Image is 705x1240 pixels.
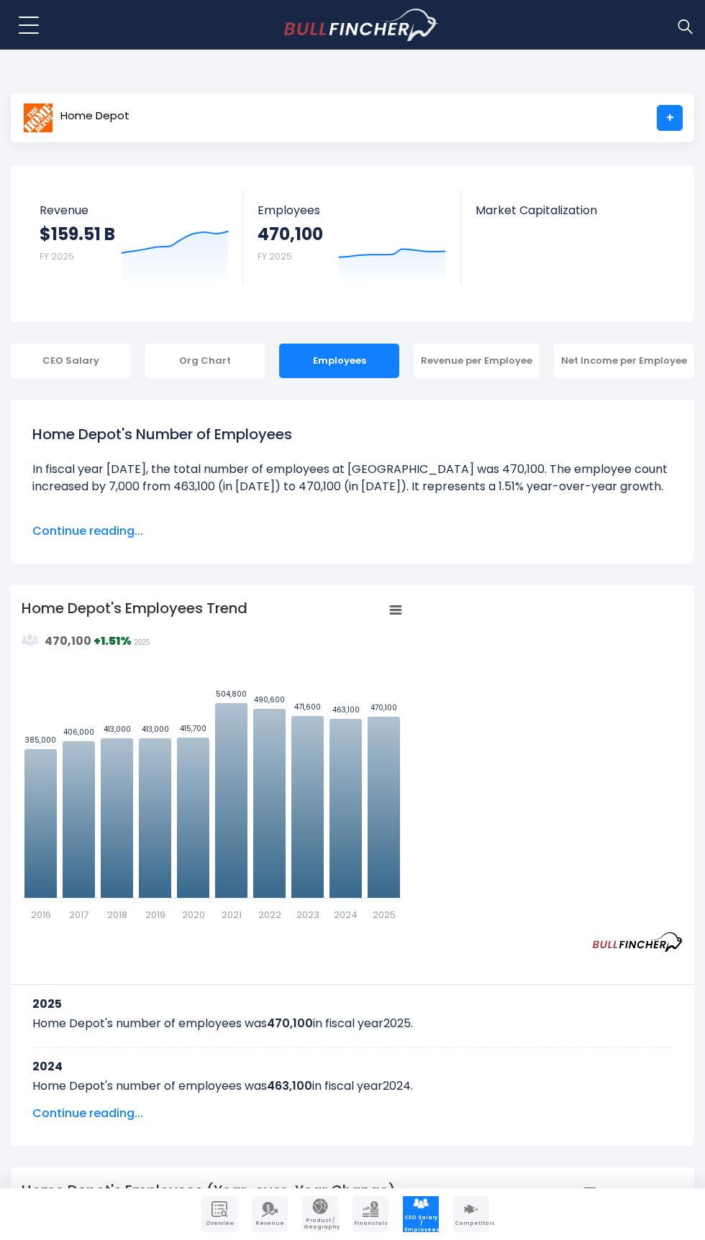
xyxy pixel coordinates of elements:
[145,908,165,922] text: 2019
[453,1196,489,1232] a: Company Competitors
[94,633,132,649] strong: +
[383,1015,411,1032] span: 2025
[476,203,664,217] span: Market Capitalization
[254,694,285,705] text: 490,600
[180,723,206,734] text: 415,700
[252,1196,288,1232] a: Company Revenue
[145,344,265,378] div: Org Chart
[258,223,323,245] strong: 470,100
[32,995,673,1013] h3: 2025
[294,702,321,712] text: 471,600
[258,250,292,262] small: FY 2025
[11,344,131,378] div: CEO Salary
[142,724,169,735] text: 413,000
[258,203,445,217] span: Employees
[657,105,683,131] a: +
[354,1221,387,1226] span: Financials
[25,735,56,745] text: 385,000
[296,908,319,922] text: 2023
[332,704,360,715] text: 463,100
[201,1196,237,1232] a: Company Overview
[45,633,91,649] strong: 470,100
[104,724,131,735] text: 413,000
[69,908,88,922] text: 2017
[279,344,399,378] div: Employees
[253,1221,286,1226] span: Revenue
[32,523,673,540] span: Continue reading...
[216,689,247,699] text: 504,800
[370,702,397,713] text: 470,100
[267,1078,312,1094] b: 463,100
[403,1196,439,1232] a: Company Employees
[40,203,229,217] span: Revenue
[32,1105,673,1122] span: Continue reading...
[22,598,403,922] svg: Home Depot's Employees Trend
[383,1078,411,1094] span: 2024
[284,9,439,42] img: bullfincher logo
[63,727,94,738] text: 406,000
[461,190,678,242] a: Market Capitalization
[101,633,132,649] strong: 1.51%
[258,908,281,922] text: 2022
[22,1180,396,1200] tspan: Home Depot's Employees (Year-over-Year Change)
[23,103,53,133] img: HD logo
[25,190,243,283] a: Revenue $159.51 B FY 2025
[32,423,673,445] h1: Home Depot's Number of Employees
[222,908,242,922] text: 2021
[414,344,540,378] div: Revenue per Employee
[455,1221,488,1226] span: Competitors
[134,638,150,646] span: 2025
[404,1215,437,1233] span: CEO Salary / Employees
[22,105,130,131] a: Home Depot
[32,1015,673,1032] p: Home Depot's number of employees was in fiscal year .
[22,598,247,618] tspan: Home Depot's Employees Trend
[352,1196,388,1232] a: Company Financials
[334,908,358,922] text: 2024
[373,908,396,922] text: 2025
[31,908,51,922] text: 2016
[32,1078,673,1095] p: Home Depot's number of employees was in fiscal year .
[32,461,673,495] li: In fiscal year [DATE], the total number of employees at [GEOGRAPHIC_DATA] was 470,100. The employ...
[32,1057,673,1075] h3: 2024
[243,190,460,283] a: Employees 470,100 FY 2025
[304,1218,337,1230] span: Product / Geography
[60,110,129,122] span: Home Depot
[203,1221,236,1226] span: Overview
[554,344,694,378] div: Net Income per Employee
[302,1196,338,1232] a: Company Product/Geography
[267,1015,313,1032] b: 470,100
[40,223,115,245] strong: $159.51 B
[182,908,205,922] text: 2020
[40,250,74,262] small: FY 2025
[22,632,39,649] img: graph_employee_icon.svg
[107,908,127,922] text: 2018
[284,9,439,42] a: Go to homepage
